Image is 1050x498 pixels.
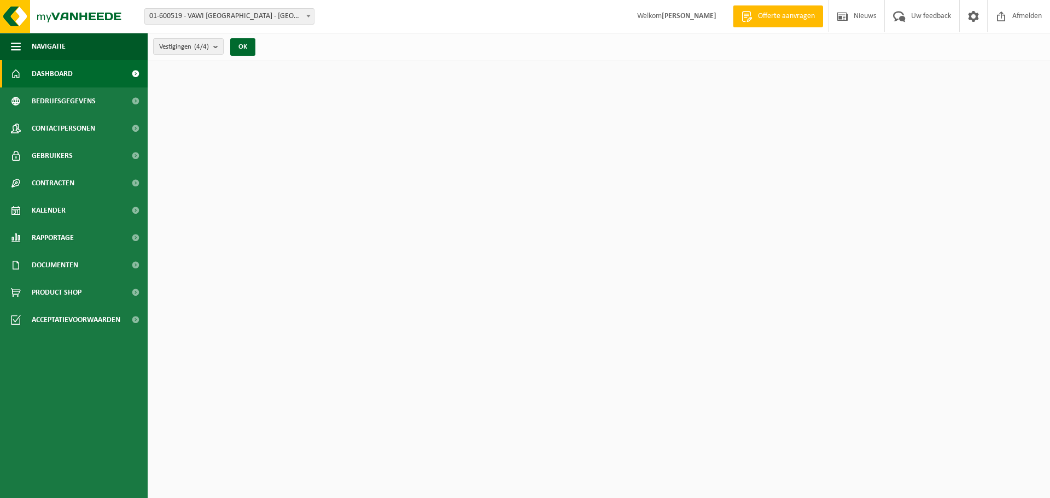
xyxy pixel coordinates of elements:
[32,87,96,115] span: Bedrijfsgegevens
[32,142,73,169] span: Gebruikers
[32,60,73,87] span: Dashboard
[230,38,255,56] button: OK
[662,12,716,20] strong: [PERSON_NAME]
[145,9,314,24] span: 01-600519 - VAWI NV - ANTWERPEN
[194,43,209,50] count: (4/4)
[32,306,120,333] span: Acceptatievoorwaarden
[755,11,818,22] span: Offerte aanvragen
[153,38,224,55] button: Vestigingen(4/4)
[733,5,823,27] a: Offerte aanvragen
[32,224,74,251] span: Rapportage
[32,279,81,306] span: Product Shop
[32,169,74,197] span: Contracten
[32,197,66,224] span: Kalender
[32,251,78,279] span: Documenten
[32,33,66,60] span: Navigatie
[144,8,314,25] span: 01-600519 - VAWI NV - ANTWERPEN
[32,115,95,142] span: Contactpersonen
[159,39,209,55] span: Vestigingen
